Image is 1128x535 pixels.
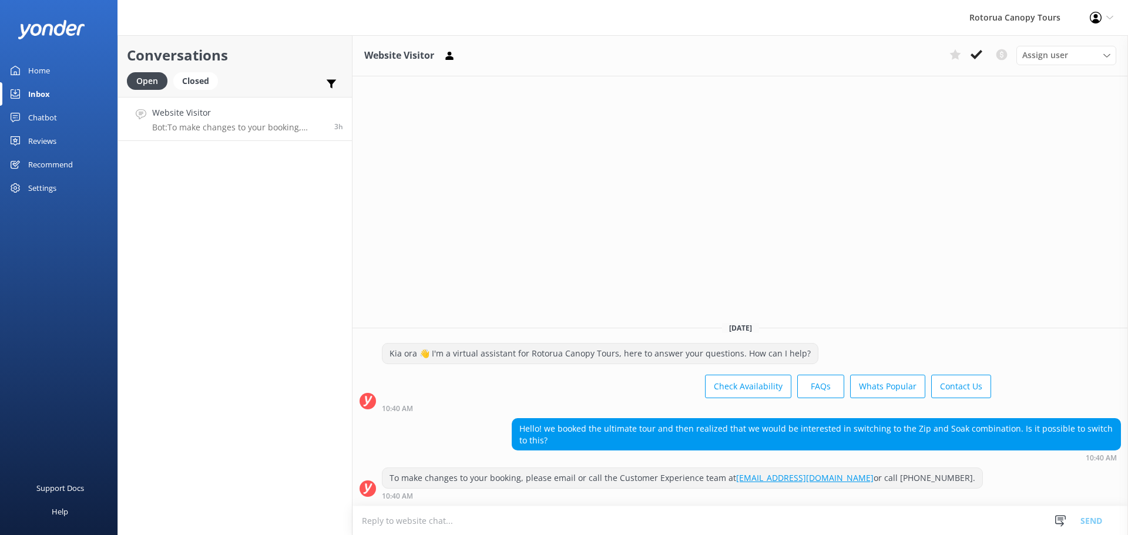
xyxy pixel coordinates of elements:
a: [EMAIL_ADDRESS][DOMAIN_NAME] [736,472,874,483]
strong: 10:40 AM [1086,455,1117,462]
div: Support Docs [36,476,84,500]
div: Hello! we booked the ultimate tour and then realized that we would be interested in switching to ... [512,419,1120,450]
div: Recommend [28,153,73,176]
button: FAQs [797,375,844,398]
h2: Conversations [127,44,343,66]
a: Closed [173,74,224,87]
h3: Website Visitor [364,48,434,63]
div: Oct 13 2025 10:40am (UTC +13:00) Pacific/Auckland [512,453,1121,462]
strong: 10:40 AM [382,493,413,500]
div: Oct 13 2025 10:40am (UTC +13:00) Pacific/Auckland [382,404,991,412]
span: Oct 13 2025 10:40am (UTC +13:00) Pacific/Auckland [334,122,343,132]
div: Open [127,72,167,90]
h4: Website Visitor [152,106,325,119]
div: Kia ora 👋 I'm a virtual assistant for Rotorua Canopy Tours, here to answer your questions. How ca... [382,344,818,364]
img: yonder-white-logo.png [18,20,85,39]
button: Check Availability [705,375,791,398]
span: Assign user [1022,49,1068,62]
strong: 10:40 AM [382,405,413,412]
span: [DATE] [722,323,759,333]
div: Help [52,500,68,523]
div: Assign User [1016,46,1116,65]
p: Bot: To make changes to your booking, please email or call the Customer Experience team at [EMAIL... [152,122,325,133]
a: Website VisitorBot:To make changes to your booking, please email or call the Customer Experience ... [118,97,352,141]
div: Oct 13 2025 10:40am (UTC +13:00) Pacific/Auckland [382,492,983,500]
div: Inbox [28,82,50,106]
button: Contact Us [931,375,991,398]
div: Chatbot [28,106,57,129]
div: Home [28,59,50,82]
div: To make changes to your booking, please email or call the Customer Experience team at or call [PH... [382,468,982,488]
a: Open [127,74,173,87]
div: Settings [28,176,56,200]
button: Whats Popular [850,375,925,398]
div: Reviews [28,129,56,153]
div: Closed [173,72,218,90]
